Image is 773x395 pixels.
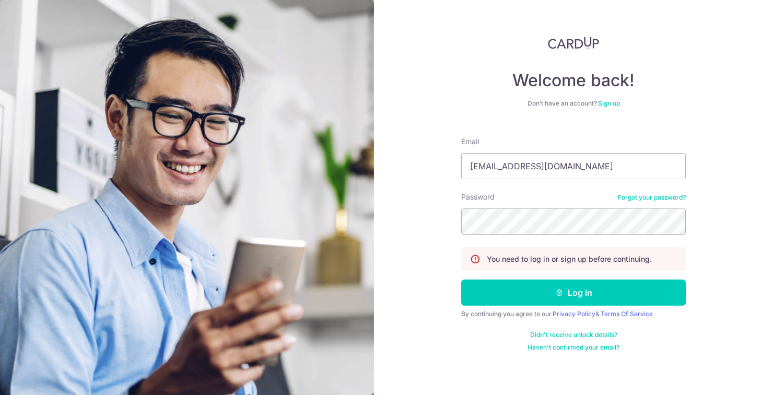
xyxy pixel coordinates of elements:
[461,70,686,91] h4: Welcome back!
[461,280,686,306] button: Log in
[530,331,617,339] a: Didn't receive unlock details?
[461,192,495,202] label: Password
[598,99,620,107] a: Sign up
[601,310,653,318] a: Terms Of Service
[487,254,652,264] p: You need to log in or sign up before continuing.
[528,343,619,352] a: Haven't confirmed your email?
[553,310,595,318] a: Privacy Policy
[548,37,599,49] img: CardUp Logo
[461,153,686,179] input: Enter your Email
[618,193,686,202] a: Forgot your password?
[461,136,479,147] label: Email
[461,310,686,318] div: By continuing you agree to our &
[461,99,686,108] div: Don’t have an account?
